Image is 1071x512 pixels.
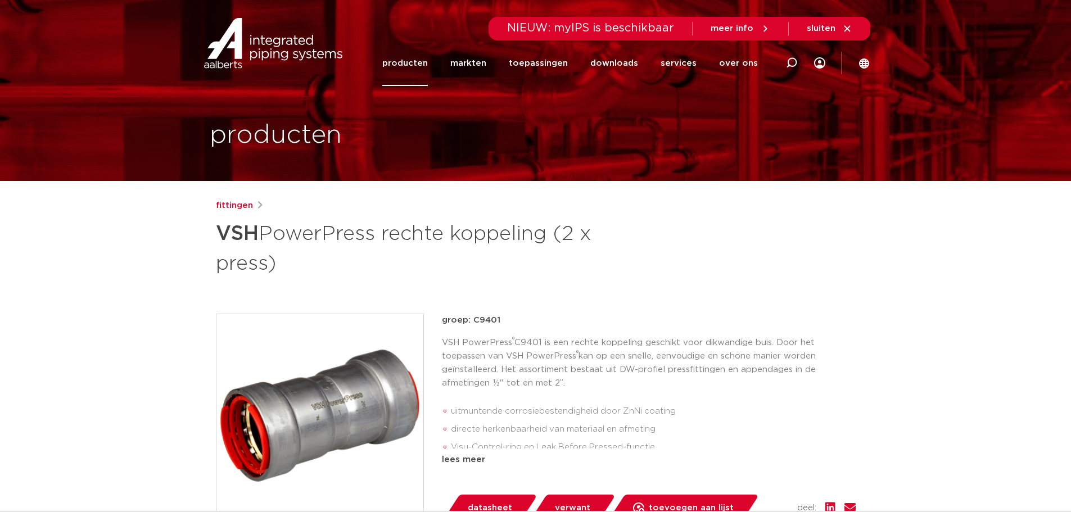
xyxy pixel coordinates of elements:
[807,24,852,34] a: sluiten
[576,350,579,356] sup: ®
[590,40,638,86] a: downloads
[216,199,253,212] a: fittingen
[451,420,856,438] li: directe herkenbaarheid van materiaal en afmeting
[216,217,638,278] h1: PowerPress rechte koppeling (2 x press)
[451,438,856,456] li: Visu-Control-ring en Leak Before Pressed-functie
[719,40,758,86] a: over ons
[210,117,342,153] h1: producten
[382,40,428,86] a: producten
[451,402,856,420] li: uitmuntende corrosiebestendigheid door ZnNi coating
[814,40,825,86] div: my IPS
[661,40,697,86] a: services
[711,24,770,34] a: meer info
[442,453,856,466] div: lees meer
[382,40,758,86] nav: Menu
[216,224,259,244] strong: VSH
[507,22,674,34] span: NIEUW: myIPS is beschikbaar
[442,336,856,390] p: VSH PowerPress C9401 is een rechte koppeling geschikt voor dikwandige buis. Door het toepassen va...
[807,24,835,33] span: sluiten
[509,40,568,86] a: toepassingen
[442,314,856,327] p: groep: C9401
[711,24,753,33] span: meer info
[512,337,514,343] sup: ®
[450,40,486,86] a: markten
